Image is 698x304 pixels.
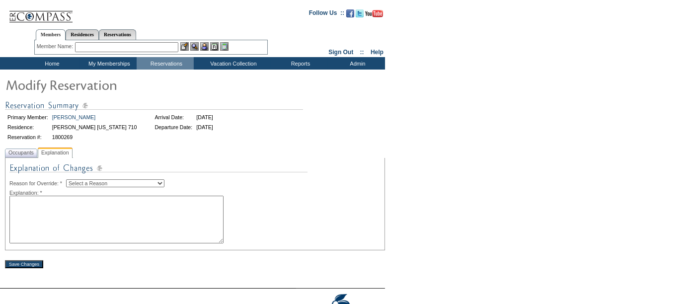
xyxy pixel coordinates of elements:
[6,113,50,122] td: Primary Member:
[5,260,43,268] input: Save Changes
[99,29,136,40] a: Reservations
[153,113,194,122] td: Arrival Date:
[194,57,271,70] td: Vacation Collection
[51,123,139,132] td: [PERSON_NAME] [US_STATE] 710
[9,162,308,179] img: Explanation of Changes
[180,42,189,51] img: b_edit.gif
[195,123,215,132] td: [DATE]
[356,12,364,18] a: Follow us on Twitter
[39,148,71,158] span: Explanation
[9,180,66,186] span: Reason for Override: *
[200,42,209,51] img: Impersonate
[195,113,215,122] td: [DATE]
[190,42,199,51] img: View
[328,49,353,56] a: Sign Out
[346,9,354,17] img: Become our fan on Facebook
[22,57,79,70] td: Home
[79,57,137,70] td: My Memberships
[356,9,364,17] img: Follow us on Twitter
[36,29,66,40] a: Members
[365,12,383,18] a: Subscribe to our YouTube Channel
[6,133,50,142] td: Reservation #:
[220,42,229,51] img: b_calculator.gif
[360,49,364,56] span: ::
[365,10,383,17] img: Subscribe to our YouTube Channel
[346,12,354,18] a: Become our fan on Facebook
[37,42,75,51] div: Member Name:
[6,123,50,132] td: Residence:
[137,57,194,70] td: Reservations
[309,8,344,20] td: Follow Us ::
[9,190,381,196] div: Explanation: *
[371,49,384,56] a: Help
[210,42,219,51] img: Reservations
[8,2,73,23] img: Compass Home
[5,99,303,112] img: Reservation Summary
[153,123,194,132] td: Departure Date:
[5,75,204,94] img: Modify Reservation
[271,57,328,70] td: Reports
[328,57,385,70] td: Admin
[66,29,99,40] a: Residences
[51,133,139,142] td: 1800269
[6,148,36,158] span: Occupants
[52,114,96,120] a: [PERSON_NAME]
